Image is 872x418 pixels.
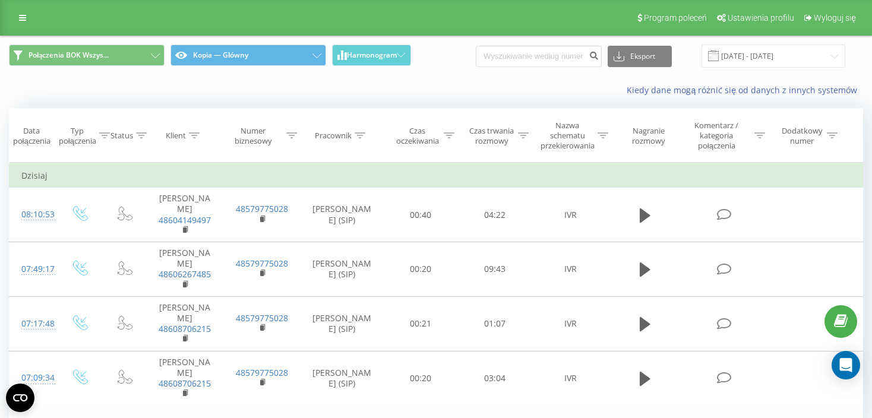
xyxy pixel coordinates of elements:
[159,323,211,334] a: 48608706215
[29,50,109,60] span: Połączenia BOK Wszys...
[832,351,860,379] div: Open Intercom Messenger
[608,46,672,67] button: Eksport
[236,258,288,269] a: 48579775028
[10,126,53,146] div: Data połączenia
[476,46,602,67] input: Wyszukiwanie według numeru
[21,258,45,281] div: 07:49:17
[458,351,532,406] td: 03:04
[780,126,824,146] div: Dodatkowy numer
[814,13,856,23] span: Wyloguj się
[458,242,532,297] td: 09:43
[301,242,384,297] td: [PERSON_NAME] (SIP)
[159,214,211,226] a: 48604149497
[9,45,165,66] button: Połączenia BOK Wszys...
[468,126,515,146] div: Czas trwania rozmowy
[110,131,133,141] div: Status
[21,366,45,389] div: 07:09:34
[146,296,223,351] td: [PERSON_NAME]
[236,312,288,324] a: 48579775028
[301,188,384,242] td: [PERSON_NAME] (SIP)
[347,51,397,59] span: Harmonogram
[223,126,284,146] div: Numer biznesowy
[682,121,751,151] div: Komentarz / kategoria połączenia
[458,296,532,351] td: 01:07
[146,351,223,406] td: [PERSON_NAME]
[21,203,45,226] div: 08:10:53
[541,121,595,151] div: Nazwa schematu przekierowania
[728,13,794,23] span: Ustawienia profilu
[6,384,34,412] button: Open CMP widget
[627,84,863,96] a: Kiedy dane mogą różnić się od danych z innych systemów
[59,126,96,146] div: Typ połączenia
[236,203,288,214] a: 48579775028
[532,188,609,242] td: IVR
[159,378,211,389] a: 48608706215
[458,188,532,242] td: 04:22
[332,45,411,66] button: Harmonogram
[159,268,211,280] a: 48606267485
[620,126,677,146] div: Nagranie rozmowy
[166,131,186,141] div: Klient
[384,242,458,297] td: 00:20
[21,312,45,335] div: 07:17:48
[384,188,458,242] td: 00:40
[301,351,384,406] td: [PERSON_NAME] (SIP)
[236,367,288,378] a: 48579775028
[384,296,458,351] td: 00:21
[170,45,326,66] button: Kopia — Główny
[644,13,707,23] span: Program poleceń
[532,351,609,406] td: IVR
[532,296,609,351] td: IVR
[146,242,223,297] td: [PERSON_NAME]
[146,188,223,242] td: [PERSON_NAME]
[532,242,609,297] td: IVR
[394,126,441,146] div: Czas oczekiwania
[301,296,384,351] td: [PERSON_NAME] (SIP)
[384,351,458,406] td: 00:20
[315,131,352,141] div: Pracownik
